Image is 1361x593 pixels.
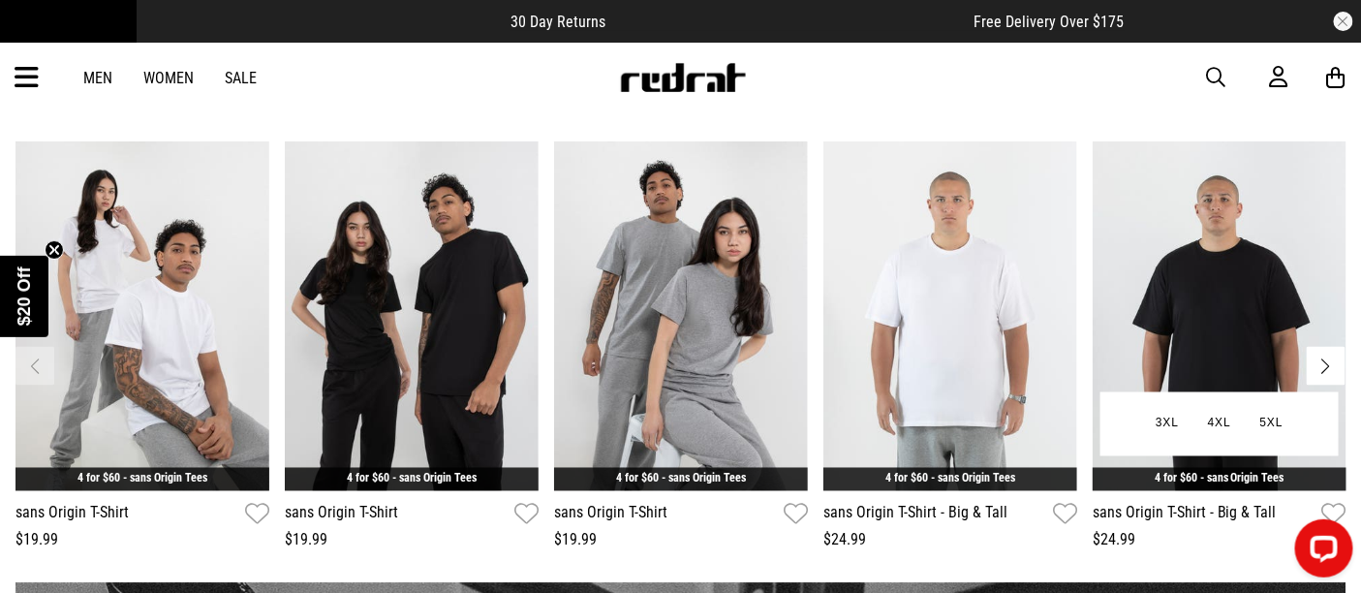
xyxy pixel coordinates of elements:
[15,266,34,326] span: $20 Off
[1093,501,1277,529] a: sans Origin T-Shirt - Big & Tall
[1093,141,1346,552] div: 5 / 6
[83,69,112,87] a: Men
[1280,512,1361,593] iframe: LiveChat chat widget
[885,472,1015,485] a: 4 for $60 - sans Origin Tees
[1093,141,1346,491] img: Sans Origin T-shirt - Big & Tall in Black
[15,141,269,552] div: 1 / 6
[1246,407,1298,442] button: 5XL
[554,529,808,552] div: $19.99
[554,141,808,491] img: Sans Origin T-shirt in Grey
[645,12,936,31] iframe: Customer reviews powered by Trustpilot
[511,13,606,31] span: 30 Day Returns
[285,141,539,552] div: 2 / 6
[823,501,1007,529] a: sans Origin T-Shirt - Big & Tall
[225,69,257,87] a: Sale
[1307,347,1346,386] button: Next slide
[15,501,129,529] a: sans Origin T-Shirt
[554,141,808,552] div: 3 / 6
[15,141,269,491] img: Sans Origin T-shirt in White
[1155,472,1284,485] a: 4 for $60 - sans Origin Tees
[285,141,539,491] img: Sans Origin T-shirt in Black
[77,472,207,485] a: 4 for $60 - sans Origin Tees
[143,69,194,87] a: Women
[347,472,477,485] a: 4 for $60 - sans Origin Tees
[974,13,1125,31] span: Free Delivery Over $175
[15,529,269,552] div: $19.99
[285,529,539,552] div: $19.99
[45,240,64,260] button: Close teaser
[823,141,1077,491] img: Sans Origin T-shirt - Big & Tall in White
[554,501,667,529] a: sans Origin T-Shirt
[1141,407,1193,442] button: 3XL
[823,529,1077,552] div: $24.99
[616,472,746,485] a: 4 for $60 - sans Origin Tees
[619,63,747,92] img: Redrat logo
[285,501,398,529] a: sans Origin T-Shirt
[15,347,54,386] button: Previous slide
[1193,407,1246,442] button: 4XL
[823,141,1077,552] div: 4 / 6
[1093,529,1346,552] div: $24.99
